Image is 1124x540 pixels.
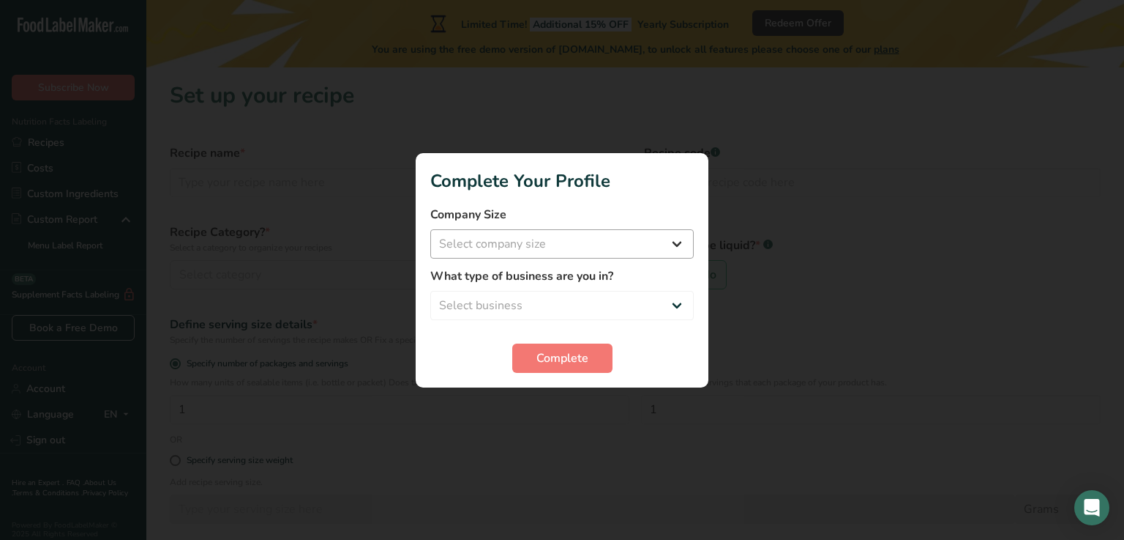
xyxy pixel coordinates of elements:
label: What type of business are you in? [430,267,694,285]
div: Open Intercom Messenger [1074,490,1109,525]
h1: Complete Your Profile [430,168,694,194]
button: Complete [512,344,612,373]
span: Complete [536,349,588,367]
label: Company Size [430,206,694,223]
